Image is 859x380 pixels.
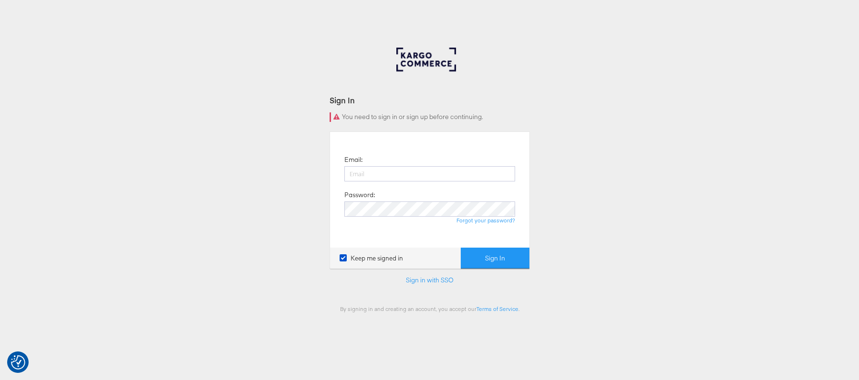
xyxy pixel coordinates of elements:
label: Password: [344,190,375,200]
input: Email [344,166,515,181]
a: Sign in with SSO [406,276,454,284]
div: By signing in and creating an account, you accept our . [330,305,530,312]
label: Email: [344,155,362,164]
img: Revisit consent button [11,355,25,370]
a: Forgot your password? [456,217,515,224]
button: Consent Preferences [11,355,25,370]
div: Sign In [330,95,530,106]
a: Terms of Service [476,305,518,312]
label: Keep me signed in [340,254,403,263]
button: Sign In [461,248,529,269]
div: You need to sign in or sign up before continuing. [330,112,530,122]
